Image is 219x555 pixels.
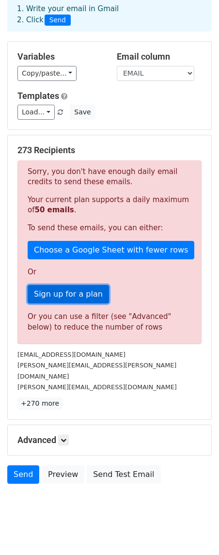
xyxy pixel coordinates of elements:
h5: 273 Recipients [17,145,202,156]
a: Choose a Google Sheet with fewer rows [28,241,194,259]
h5: Variables [17,51,102,62]
a: Sign up for a plan [28,285,109,303]
h5: Email column [117,51,202,62]
div: Or you can use a filter (see "Advanced" below) to reduce the number of rows [28,311,191,333]
h5: Advanced [17,435,202,445]
a: Send [7,465,39,484]
a: Load... [17,105,55,120]
strong: 50 emails [34,206,74,214]
p: Your current plan supports a daily maximum of . [28,195,191,215]
a: Copy/paste... [17,66,77,81]
iframe: Chat Widget [171,508,219,555]
p: Sorry, you don't have enough daily email credits to send these emails. [28,167,191,187]
small: [PERSON_NAME][EMAIL_ADDRESS][DOMAIN_NAME] [17,383,177,391]
p: Or [28,267,191,277]
div: 1. Write your email in Gmail 2. Click [10,3,209,26]
p: To send these emails, you can either: [28,223,191,233]
span: Send [45,15,71,26]
a: Preview [42,465,84,484]
a: Templates [17,91,59,101]
small: [PERSON_NAME][EMAIL_ADDRESS][PERSON_NAME][DOMAIN_NAME] [17,362,176,380]
a: +270 more [17,397,63,410]
button: Save [70,105,95,120]
a: Send Test Email [87,465,160,484]
small: [EMAIL_ADDRESS][DOMAIN_NAME] [17,351,125,358]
